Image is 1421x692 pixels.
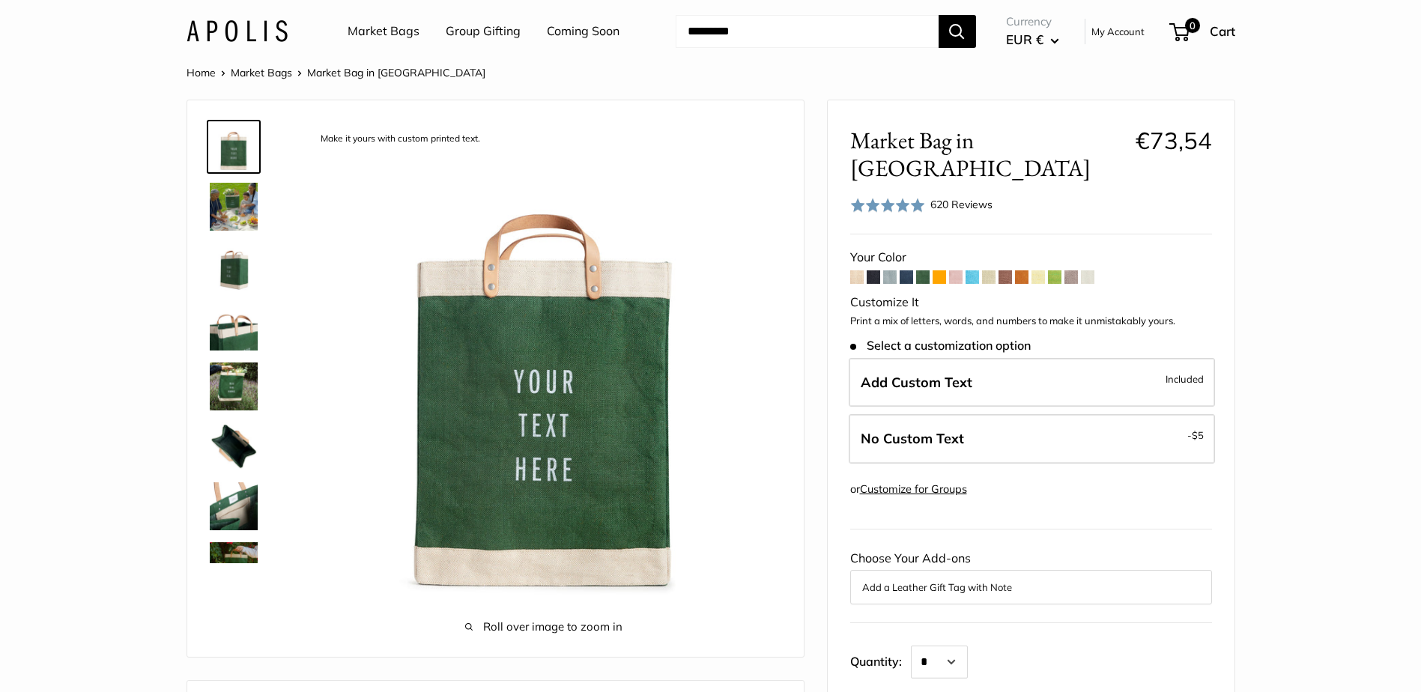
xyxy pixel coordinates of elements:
[849,358,1215,407] label: Add Custom Text
[850,547,1212,604] div: Choose Your Add-ons
[348,20,419,43] a: Market Bags
[207,479,261,533] a: description_Inner pocket good for daily drivers.
[307,616,781,637] span: Roll over image to zoom in
[676,15,939,48] input: Search...
[313,129,488,149] div: Make it yours with custom printed text.
[1184,18,1199,33] span: 0
[307,123,781,597] img: description_Make it yours with custom printed text.
[1136,126,1212,155] span: €73,54
[207,300,261,353] a: description_Take it anywhere with easy-grip handles.
[210,542,258,590] img: Market Bag in Field Green
[547,20,619,43] a: Coming Soon
[207,419,261,473] a: description_Spacious inner area with room for everything. Plus water-resistant lining.
[850,314,1212,329] p: Print a mix of letters, words, and numbers to make it unmistakably yours.
[446,20,521,43] a: Group Gifting
[210,303,258,350] img: description_Take it anywhere with easy-grip handles.
[930,198,993,211] span: 620 Reviews
[850,641,911,679] label: Quantity:
[850,479,967,500] div: or
[207,240,261,294] a: Market Bag in Field Green
[207,539,261,593] a: Market Bag in Field Green
[210,482,258,530] img: description_Inner pocket good for daily drivers.
[207,180,261,234] a: Market Bag in Field Green
[861,430,964,447] span: No Custom Text
[210,422,258,470] img: description_Spacious inner area with room for everything. Plus water-resistant lining.
[862,578,1200,596] button: Add a Leather Gift Tag with Note
[210,123,258,171] img: description_Make it yours with custom printed text.
[850,127,1124,182] span: Market Bag in [GEOGRAPHIC_DATA]
[1166,370,1204,388] span: Included
[1210,23,1235,39] span: Cart
[210,243,258,291] img: Market Bag in Field Green
[187,66,216,79] a: Home
[210,362,258,410] img: Market Bag in Field Green
[1006,31,1043,47] span: EUR €
[307,66,485,79] span: Market Bag in [GEOGRAPHIC_DATA]
[231,66,292,79] a: Market Bags
[1171,19,1235,43] a: 0 Cart
[1187,426,1204,444] span: -
[210,183,258,231] img: Market Bag in Field Green
[1006,28,1059,52] button: EUR €
[860,482,967,496] a: Customize for Groups
[850,339,1031,353] span: Select a customization option
[207,359,261,413] a: Market Bag in Field Green
[187,63,485,82] nav: Breadcrumb
[187,20,288,42] img: Apolis
[1192,429,1204,441] span: $5
[850,246,1212,269] div: Your Color
[207,120,261,174] a: description_Make it yours with custom printed text.
[1091,22,1145,40] a: My Account
[849,414,1215,464] label: Leave Blank
[861,374,972,391] span: Add Custom Text
[939,15,976,48] button: Search
[850,291,1212,314] div: Customize It
[1006,11,1059,32] span: Currency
